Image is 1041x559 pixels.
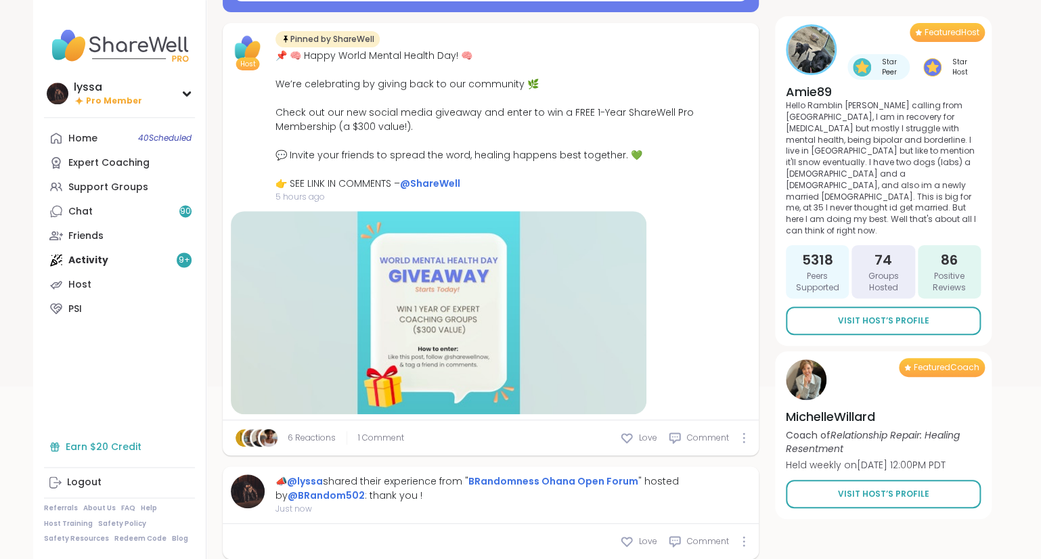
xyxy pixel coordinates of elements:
[240,59,256,69] span: Host
[141,504,157,513] a: Help
[68,205,93,219] div: Chat
[44,533,109,543] a: Safety Resources
[44,199,195,223] a: Chat90
[44,296,195,321] a: PSI
[252,429,269,447] img: JonathanT
[687,535,729,547] span: Comment
[68,156,150,170] div: Expert Coaching
[288,489,365,502] a: @BRandom502
[786,359,826,400] img: MichelleWillard
[923,58,942,76] img: Star Host
[47,83,68,104] img: lyssa
[114,533,167,543] a: Redeem Code
[791,271,843,294] span: Peers Supported
[358,432,404,444] span: 1 Comment
[923,271,975,294] span: Positive Reviews
[786,428,960,455] i: Relationship Repair: Healing Resentment
[874,250,892,269] span: 74
[44,22,195,69] img: ShareWell Nav Logo
[468,474,638,488] a: BRandomness Ohana Open Forum
[172,533,188,543] a: Blog
[44,434,195,459] div: Earn $20 Credit
[68,229,104,243] div: Friends
[121,504,135,513] a: FAQ
[98,518,146,528] a: Safety Policy
[86,95,142,107] span: Pro Member
[288,432,336,444] a: 6 Reactions
[180,206,191,217] span: 90
[275,31,380,47] div: Pinned by ShareWell
[44,175,195,199] a: Support Groups
[44,223,195,248] a: Friends
[240,429,249,447] span: m
[83,504,116,513] a: About Us
[400,177,460,190] a: @ShareWell
[231,474,265,508] img: lyssa
[687,432,729,444] span: Comment
[68,181,148,194] div: Support Groups
[786,428,981,455] p: Coach of
[853,58,871,76] img: Star Peer
[786,480,981,508] a: Visit Host’s Profile
[275,49,751,191] div: 📌 🧠 Happy World Mental Health Day! 🧠 We’re celebrating by giving back to our community 🌿 Check ou...
[68,278,91,292] div: Host
[44,126,195,150] a: Home40Scheduled
[925,27,979,38] span: Featured Host
[786,307,981,335] a: Visit Host’s Profile
[857,271,909,294] span: Groups Hosted
[786,458,981,472] p: Held weekly on [DATE] 12:00PM PDT
[275,191,751,203] span: 5 hours ago
[639,432,657,444] span: Love
[44,150,195,175] a: Expert Coaching
[287,474,323,488] a: @lyssa
[874,57,904,77] span: Star Peer
[944,57,975,77] span: Star Host
[44,470,195,495] a: Logout
[838,315,929,327] span: Visit Host’s Profile
[941,250,958,269] span: 86
[44,504,78,513] a: Referrals
[138,133,192,143] span: 40 Scheduled
[275,503,751,515] span: Just now
[68,132,97,146] div: Home
[788,26,835,73] img: Amie89
[244,429,261,447] img: pipishay2olivia
[74,80,142,95] div: lyssa
[838,488,929,500] span: Visit Host’s Profile
[802,250,833,269] span: 5318
[914,362,979,373] span: Featured Coach
[44,518,93,528] a: Host Training
[260,429,278,447] img: ladymusic20
[275,474,751,503] div: 📣 shared their experience from " " hosted by : thank you !
[231,31,265,65] img: ShareWell
[786,408,981,425] h4: MichelleWillard
[44,272,195,296] a: Host
[786,83,981,100] h4: Amie89
[786,100,981,237] p: Hello Ramblin [PERSON_NAME] calling from [GEOGRAPHIC_DATA], I am in recovery for [MEDICAL_DATA] b...
[68,303,82,316] div: PSI
[67,476,102,489] div: Logout
[639,535,657,547] span: Love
